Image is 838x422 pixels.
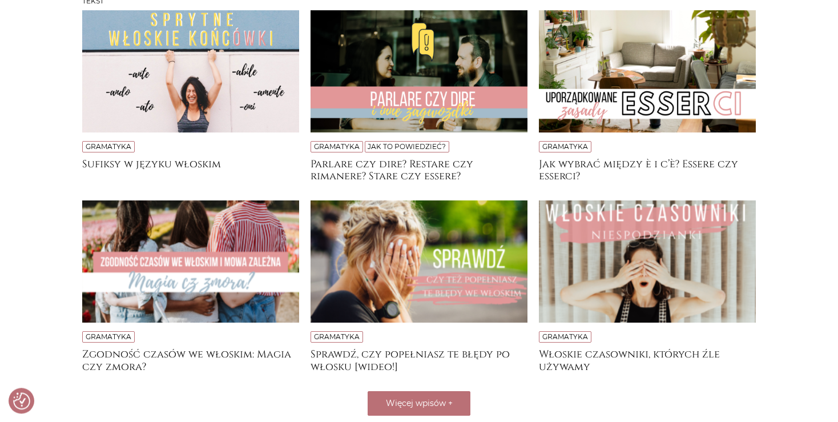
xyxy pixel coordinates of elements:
[542,332,588,341] a: Gramatyka
[539,158,756,181] a: Jak wybrać między è i c’è? Essere czy esserci?
[311,348,527,371] a: Sprawdź, czy popełniasz te błędy po włosku [wideo!]
[368,142,446,151] a: Jak to powiedzieć?
[368,391,470,416] button: Więcej wpisów +
[13,392,30,409] button: Preferencje co do zgód
[82,158,299,181] a: Sufiksy w języku włoskim
[314,332,360,341] a: Gramatyka
[448,398,453,408] span: +
[314,142,360,151] a: Gramatyka
[542,142,588,151] a: Gramatyka
[386,398,446,408] span: Więcej wpisów
[539,348,756,371] a: Włoskie czasowniki, których źle używamy
[13,392,30,409] img: Revisit consent button
[82,348,299,371] a: Zgodność czasów we włoskim: Magia czy zmora?
[86,142,131,151] a: Gramatyka
[86,332,131,341] a: Gramatyka
[311,158,527,181] a: Parlare czy dire? Restare czy rimanere? Stare czy essere?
